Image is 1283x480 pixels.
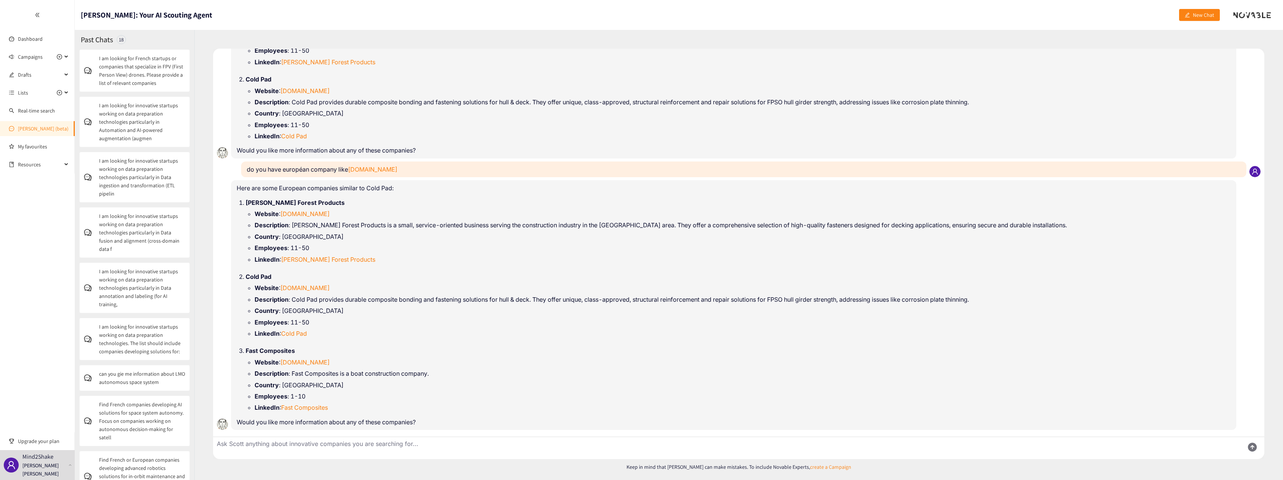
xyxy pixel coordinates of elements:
[246,199,345,206] strong: [PERSON_NAME] Forest Products
[99,400,185,441] p: Find French companies developing AI solutions for space system autonomy. Focus on companies worki...
[255,221,289,229] strong: Description
[237,184,1231,192] p: Here are some European companies similar to Cold Pad:
[255,233,1231,241] li: : [GEOGRAPHIC_DATA]
[84,173,99,181] span: comment
[255,121,1231,129] li: : 11-50
[1185,12,1190,18] span: edit
[99,212,185,253] p: I am looking for innovative startups working on data preparation technologies particularly in Dat...
[81,34,113,45] h2: Past Chats
[255,87,279,95] strong: Website
[255,318,1231,326] li: : 11-50
[255,381,279,389] strong: Country
[255,359,279,366] strong: Website
[255,121,287,129] strong: Employees
[255,233,279,240] strong: Country
[255,284,279,292] strong: Website
[18,85,28,100] span: Lists
[84,118,99,126] span: comment
[18,67,62,82] span: Drafts
[255,319,287,326] strong: Employees
[255,296,289,303] strong: Description
[237,418,1231,426] p: Would you like more information about any of these companies?
[246,273,271,280] strong: Cold Pad
[246,76,271,83] strong: Cold Pad
[18,125,68,132] a: [PERSON_NAME] (beta)
[280,359,330,366] a: [DOMAIN_NAME]
[281,58,375,66] a: [PERSON_NAME] Forest Products
[255,110,279,117] strong: Country
[22,452,53,461] p: Mind2Shake
[117,35,126,44] div: 18
[255,98,289,106] strong: Description
[255,370,289,377] strong: Description
[348,166,397,173] a: [DOMAIN_NAME]
[213,144,232,162] img: Scott.87bedd56a4696ef791cd.png
[255,210,1231,218] li: :
[255,87,1231,95] li: :
[18,434,69,449] span: Upgrade your plan
[255,210,279,218] strong: Website
[810,464,851,470] a: create a Campaign
[1252,168,1258,175] span: user
[280,87,330,95] a: [DOMAIN_NAME]
[255,403,1231,412] li: :
[246,347,295,354] strong: Fast Composites
[99,101,185,142] p: I am looking for innovative startups working on data preparation technologies particularly in Aut...
[84,335,99,343] span: comment
[213,49,1264,437] div: Chat conversation
[281,330,307,337] a: Cold Pad
[255,295,1231,304] li: : Cold Pad provides durable composite bonding and fastening solutions for hull & deck. They offer...
[213,415,232,434] img: Scott.87bedd56a4696ef791cd.png
[255,329,1231,338] li: :
[255,244,1231,252] li: : 11-50
[57,90,62,95] span: plus-circle
[255,381,1231,389] li: : [GEOGRAPHIC_DATA]
[99,370,185,386] p: can you gie me information about LMO autonomous space system
[18,107,55,114] a: Real-time search
[35,12,40,18] span: double-left
[281,256,375,263] a: [PERSON_NAME] Forest Products
[1161,399,1283,480] div: Widget de chat
[247,165,1241,173] p: do you have européan company like
[255,369,1231,378] li: : Fast Composites is a boat construction company.
[18,139,69,154] a: My favourites
[255,256,280,263] strong: LinkedIn
[255,255,1231,264] li: :
[84,229,99,236] span: comment
[255,330,280,337] strong: LinkedIn
[84,417,99,425] span: comment
[18,157,62,172] span: Resources
[255,132,1231,140] li: :
[255,404,280,411] strong: LinkedIn
[84,284,99,292] span: comment
[84,473,99,480] span: comment
[280,284,330,292] a: [DOMAIN_NAME]
[255,393,287,400] strong: Employees
[255,307,279,314] strong: Country
[99,267,185,308] p: I am looking for innovative startups working on data preparation technologies particularly in Dat...
[255,358,1231,366] li: :
[9,90,14,95] span: unordered-list
[255,109,1231,117] li: : [GEOGRAPHIC_DATA]
[255,244,287,252] strong: Employees
[18,49,43,64] span: Campaigns
[280,210,330,218] a: [DOMAIN_NAME]
[57,54,62,59] span: plus-circle
[255,58,280,66] strong: LinkedIn
[99,157,185,198] p: I am looking for innovative startups working on data preparation technologies particularly in Dat...
[1179,9,1220,21] button: editNew Chat
[9,72,14,77] span: edit
[255,307,1231,315] li: : [GEOGRAPHIC_DATA]
[255,58,1231,66] li: :
[99,54,185,87] p: I am looking for French startups or companies that specialize in FPV (First Person View) drones. ...
[255,98,1231,106] li: : Cold Pad provides durable composite bonding and fastening solutions for hull & deck. They offer...
[99,323,185,356] p: I am looking for innovative startups working on data preparation technologies. The list should in...
[255,132,280,140] strong: LinkedIn
[237,146,1231,154] p: Would you like more information about any of these companies?
[255,392,1231,400] li: : 1-10
[9,54,14,59] span: sound
[281,404,328,411] a: Fast Composites
[213,437,1238,459] textarea: Ask Scott anything about innovative companies you are searching for...
[7,461,16,470] span: user
[9,439,14,444] span: trophy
